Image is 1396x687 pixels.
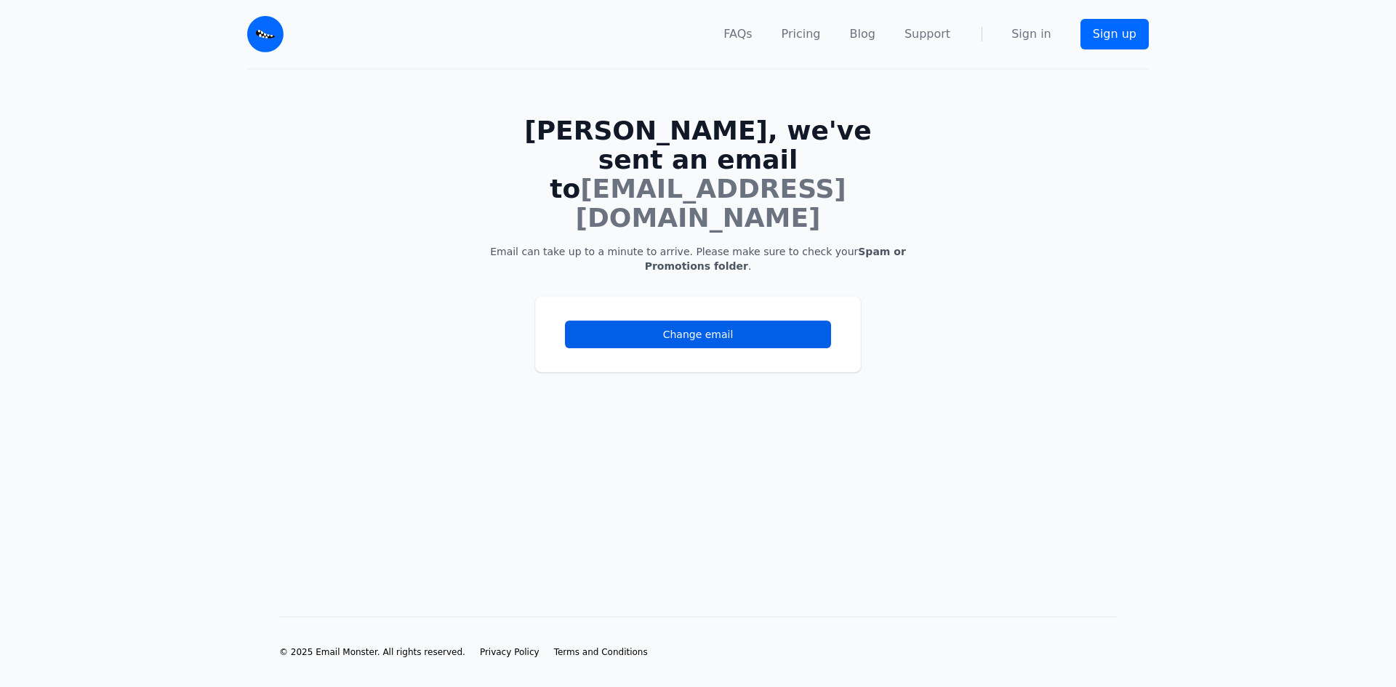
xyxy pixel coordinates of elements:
[554,647,648,657] span: Terms and Conditions
[247,16,284,52] img: Email Monster
[279,646,465,658] li: © 2025 Email Monster. All rights reserved.
[565,321,831,348] a: Change email
[480,646,539,658] a: Privacy Policy
[489,244,907,273] p: Email can take up to a minute to arrive. Please make sure to check your .
[489,116,907,233] h1: [PERSON_NAME], we've sent an email to
[1080,19,1149,49] a: Sign up
[904,25,950,43] a: Support
[645,246,906,272] b: Spam or Promotions folder
[480,647,539,657] span: Privacy Policy
[575,174,846,233] span: [EMAIL_ADDRESS][DOMAIN_NAME]
[850,25,875,43] a: Blog
[554,646,648,658] a: Terms and Conditions
[782,25,821,43] a: Pricing
[1011,25,1051,43] a: Sign in
[723,25,752,43] a: FAQs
